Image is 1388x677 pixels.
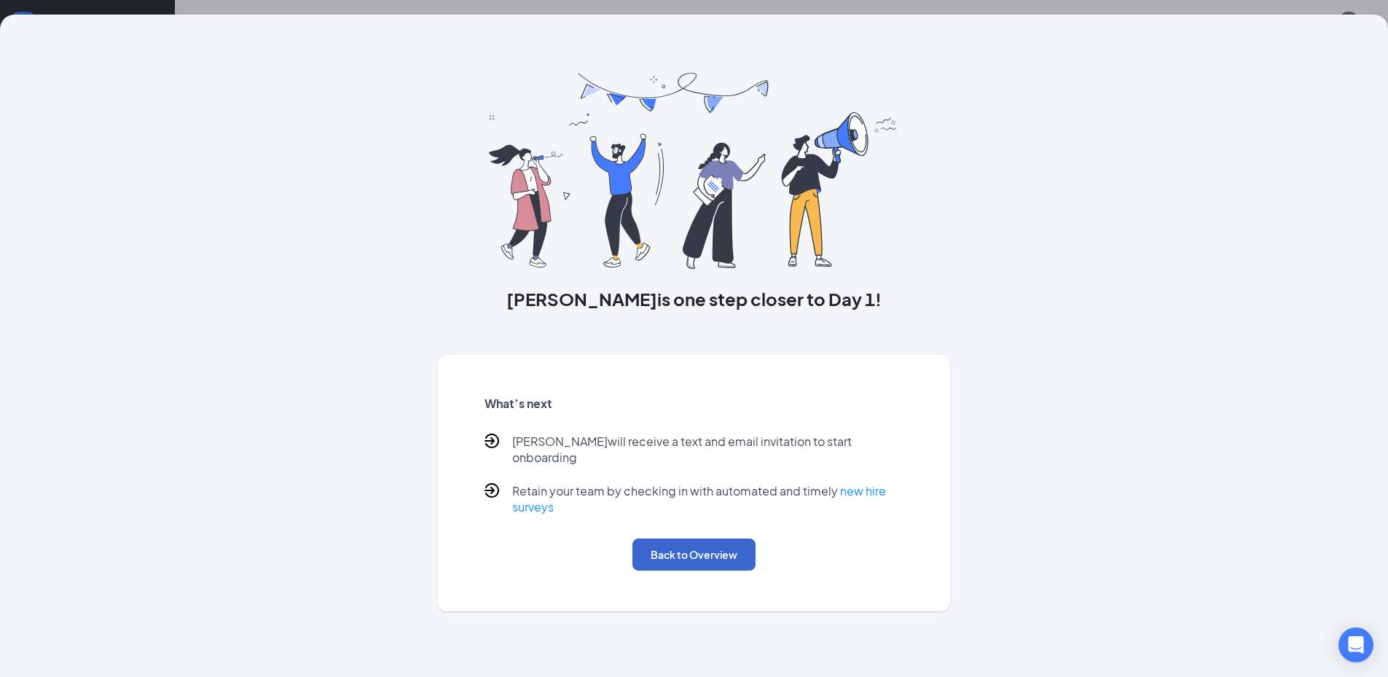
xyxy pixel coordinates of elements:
[438,286,951,311] h3: [PERSON_NAME] is one step closer to Day 1!
[485,396,904,412] h5: What’s next
[512,483,886,514] a: new hire surveys
[1338,627,1373,662] div: Open Intercom Messenger
[512,483,904,515] p: Retain your team by checking in with automated and timely
[489,73,899,269] img: you are all set
[512,434,904,466] p: [PERSON_NAME] will receive a text and email invitation to start onboarding
[632,539,756,571] button: Back to Overview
